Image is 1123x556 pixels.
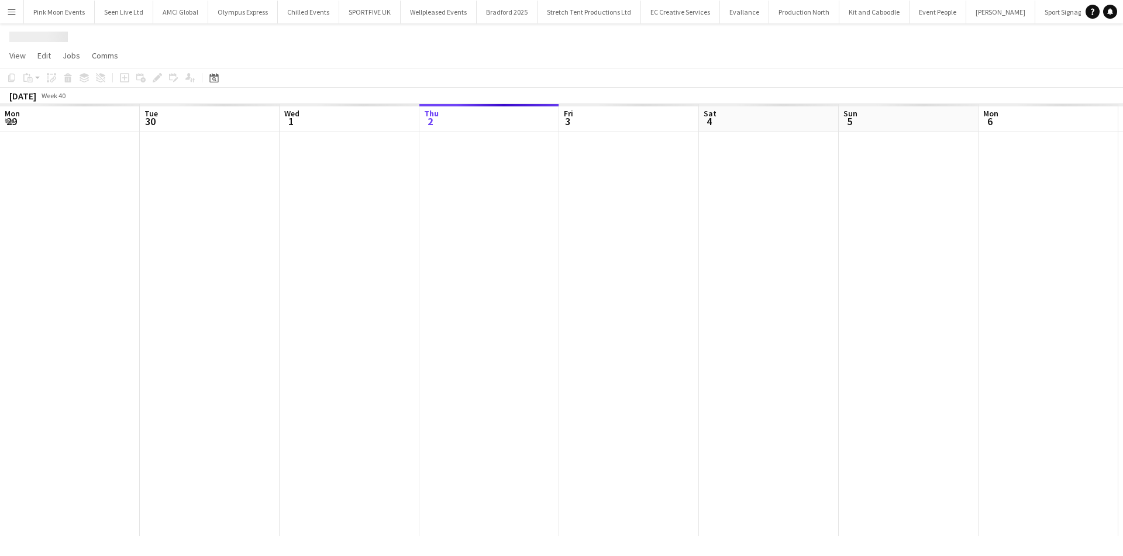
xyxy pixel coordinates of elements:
[58,48,85,63] a: Jobs
[9,50,26,61] span: View
[5,108,20,119] span: Mon
[92,50,118,61] span: Comms
[842,115,857,128] span: 5
[153,1,208,23] button: AMCI Global
[63,50,80,61] span: Jobs
[910,1,966,23] button: Event People
[3,115,20,128] span: 29
[5,48,30,63] a: View
[9,90,36,102] div: [DATE]
[562,115,573,128] span: 3
[564,108,573,119] span: Fri
[769,1,839,23] button: Production North
[24,1,95,23] button: Pink Moon Events
[1035,1,1095,23] button: Sport Signage
[720,1,769,23] button: Evallance
[339,1,401,23] button: SPORTFIVE UK
[981,115,998,128] span: 6
[424,108,439,119] span: Thu
[37,50,51,61] span: Edit
[702,115,716,128] span: 4
[983,108,998,119] span: Mon
[839,1,910,23] button: Kit and Caboodle
[843,108,857,119] span: Sun
[283,115,299,128] span: 1
[284,108,299,119] span: Wed
[477,1,538,23] button: Bradford 2025
[144,108,158,119] span: Tue
[33,48,56,63] a: Edit
[278,1,339,23] button: Chilled Events
[538,1,641,23] button: Stretch Tent Productions Ltd
[422,115,439,128] span: 2
[401,1,477,23] button: Wellpleased Events
[208,1,278,23] button: Olympus Express
[704,108,716,119] span: Sat
[641,1,720,23] button: EC Creative Services
[39,91,68,100] span: Week 40
[966,1,1035,23] button: [PERSON_NAME]
[95,1,153,23] button: Seen Live Ltd
[87,48,123,63] a: Comms
[143,115,158,128] span: 30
